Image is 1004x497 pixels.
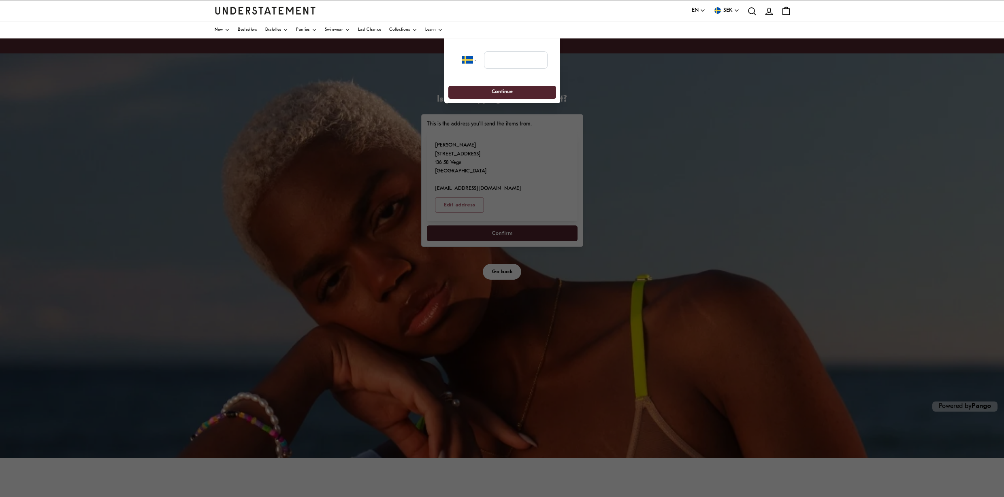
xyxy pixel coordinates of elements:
span: SEK [723,6,733,15]
a: Bestsellers [238,21,257,38]
span: Swimwear [325,28,343,32]
a: Bralettes [265,21,288,38]
span: Learn [425,28,436,32]
a: Learn [425,21,443,38]
span: Bralettes [265,28,281,32]
span: Panties [296,28,309,32]
span: Continue [492,86,513,99]
span: Last Chance [358,28,381,32]
a: Swimwear [325,21,350,38]
a: Last Chance [358,21,381,38]
button: SEK [714,6,740,15]
a: New [215,21,230,38]
a: Collections [389,21,417,38]
a: Panties [296,21,316,38]
span: Collections [389,28,410,32]
span: EN [692,6,699,15]
span: New [215,28,223,32]
button: Continue [448,86,556,99]
span: Bestsellers [238,28,257,32]
a: Understatement Homepage [215,7,316,14]
button: EN [692,6,706,15]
